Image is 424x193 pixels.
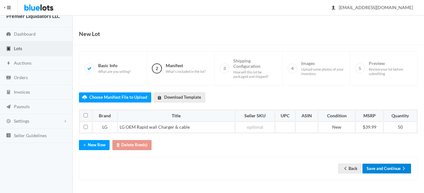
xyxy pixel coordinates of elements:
ion-icon: calculator [5,90,12,96]
th: UPC [275,110,295,121]
span: How will this lot be packaged and shipped? [233,70,277,79]
span: Seller Guidelines [14,133,47,138]
h1: New Lot [79,29,100,38]
th: Condition [318,110,355,121]
ion-icon: speedometer [5,32,12,38]
ion-icon: arrow back [342,166,349,172]
th: ASIN [296,110,318,121]
button: Save and Continuearrow forward [362,164,411,173]
strong: Premier Liquidators LLC [6,13,60,19]
th: Seller SKU [235,110,275,121]
th: MSRP [355,110,383,121]
span: Shipping Configuration [233,58,277,79]
span: What are you selling? [98,69,131,74]
span: Settings [14,118,29,124]
span: Preview [369,61,412,76]
span: Auctions [14,60,32,66]
th: Brand [93,110,117,121]
span: Manifest [166,63,206,74]
ion-icon: person [330,5,337,11]
button: trashDelete Row(s) [112,140,152,150]
ion-icon: download [156,95,163,101]
span: Basic Info [98,63,131,74]
span: 2 [152,63,162,73]
span: 3 [219,63,230,73]
ion-icon: cloud upload [81,95,88,101]
ion-icon: paper plane [5,104,12,110]
ion-icon: add [81,143,88,149]
span: [EMAIL_ADDRESS][DOMAIN_NAME] [332,5,413,10]
ion-icon: arrow forward [401,166,407,172]
ion-icon: clipboard [5,46,12,52]
ion-icon: flash [5,61,12,67]
span: Review your lot before submitting [369,67,412,76]
td: LG OEM Rapid wall Charger & cable [118,122,235,133]
span: Dashboard [14,31,36,37]
ion-icon: cog [5,119,12,125]
span: Images [301,61,345,76]
th: Title [118,110,235,121]
label: Choose Manifest File to Upload [79,92,151,102]
th: Quantity [384,110,417,121]
span: Invoices [14,89,30,95]
span: Upload some photos of your inventory [301,67,345,76]
ion-icon: trash [115,143,121,149]
td: LG [93,122,117,133]
ion-icon: cash [5,75,12,81]
span: What's included in the lot? [166,69,206,74]
span: Orders [14,75,28,80]
button: addNew Row [79,140,110,150]
td: New [318,122,355,133]
a: downloadDownload Template [154,92,205,102]
td: 50 [384,122,417,133]
span: 5 [355,63,365,73]
span: Payouts [14,104,30,109]
span: Lots [14,46,22,51]
td: $39.99 [355,122,383,133]
ion-icon: list box [5,133,12,139]
span: 4 [287,63,297,73]
a: arrow backBack [338,164,361,173]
